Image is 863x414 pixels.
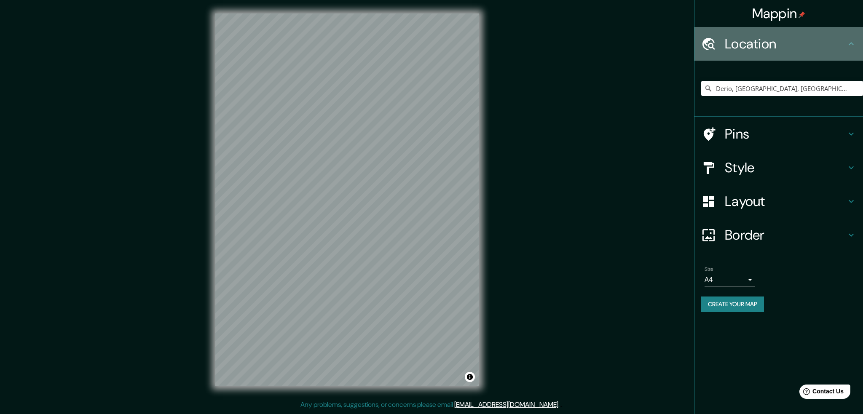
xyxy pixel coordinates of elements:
div: Layout [694,184,863,218]
h4: Style [725,159,846,176]
div: Border [694,218,863,252]
iframe: Help widget launcher [788,381,854,405]
h4: Layout [725,193,846,210]
h4: Location [725,35,846,52]
canvas: Map [215,13,479,386]
p: Any problems, suggestions, or concerns please email . [300,400,560,410]
label: Size [705,266,713,273]
div: . [560,400,561,410]
div: Location [694,27,863,61]
button: Toggle attribution [465,372,475,382]
h4: Mappin [752,5,806,22]
div: . [561,400,563,410]
h4: Border [725,227,846,243]
img: pin-icon.png [799,11,805,18]
input: Pick your city or area [701,81,863,96]
a: [EMAIL_ADDRESS][DOMAIN_NAME] [454,400,558,409]
div: Pins [694,117,863,151]
div: A4 [705,273,755,286]
button: Create your map [701,296,764,312]
div: Style [694,151,863,184]
h4: Pins [725,126,846,142]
